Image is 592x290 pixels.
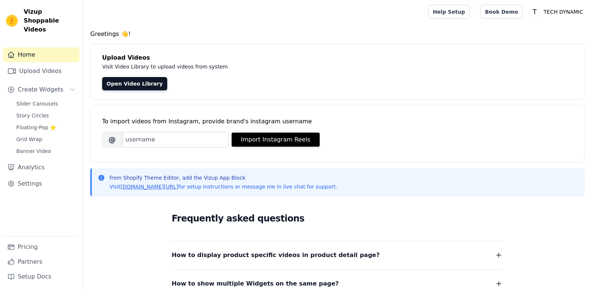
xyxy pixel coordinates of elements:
button: Import Instagram Reels [232,133,320,147]
a: Setup Docs [3,269,80,284]
a: Analytics [3,160,80,175]
span: Story Circles [16,112,49,119]
a: Book Demo [480,5,523,19]
span: Create Widgets [18,85,63,94]
span: @ [102,132,122,147]
span: How to show multiple Widgets on the same page? [172,279,339,289]
a: Open Video Library [102,77,167,90]
span: Vizup Shoppable Videos [24,7,77,34]
img: Vizup [6,15,18,27]
a: Grid Wrap [12,134,80,144]
a: Pricing [3,240,80,254]
p: Visit for setup instructions or message me in live chat for support. [110,183,337,190]
a: Slider Carousels [12,99,80,109]
span: Grid Wrap [16,136,42,143]
p: Visit Video Library to upload videos from system [102,62,434,71]
span: Floating-Pop ⭐ [16,124,56,131]
a: Story Circles [12,110,80,121]
a: Settings [3,176,80,191]
button: How to show multiple Widgets on the same page? [172,279,503,289]
p: from Shopify Theme Editor, add the Vizup App Block [110,174,337,181]
button: How to display product specific videos in product detail page? [172,250,503,260]
span: Banner Video [16,147,51,155]
p: TECH DYNAMIC [541,5,586,19]
input: username [122,132,229,147]
a: Partners [3,254,80,269]
a: Floating-Pop ⭐ [12,122,80,133]
h4: Greetings 👋! [90,30,585,39]
h4: Upload Videos [102,53,573,62]
a: Home [3,47,80,62]
a: [DOMAIN_NAME][URL] [121,184,178,190]
h2: Frequently asked questions [172,211,503,226]
span: Slider Carousels [16,100,58,107]
a: Banner Video [12,146,80,156]
button: Create Widgets [3,82,80,97]
div: To import videos from Instagram, provide brand's instagram username [102,117,573,126]
a: Help Setup [428,5,470,19]
button: T TECH DYNAMIC [529,5,586,19]
span: How to display product specific videos in product detail page? [172,250,380,260]
a: Upload Videos [3,64,80,79]
text: T [532,8,537,16]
